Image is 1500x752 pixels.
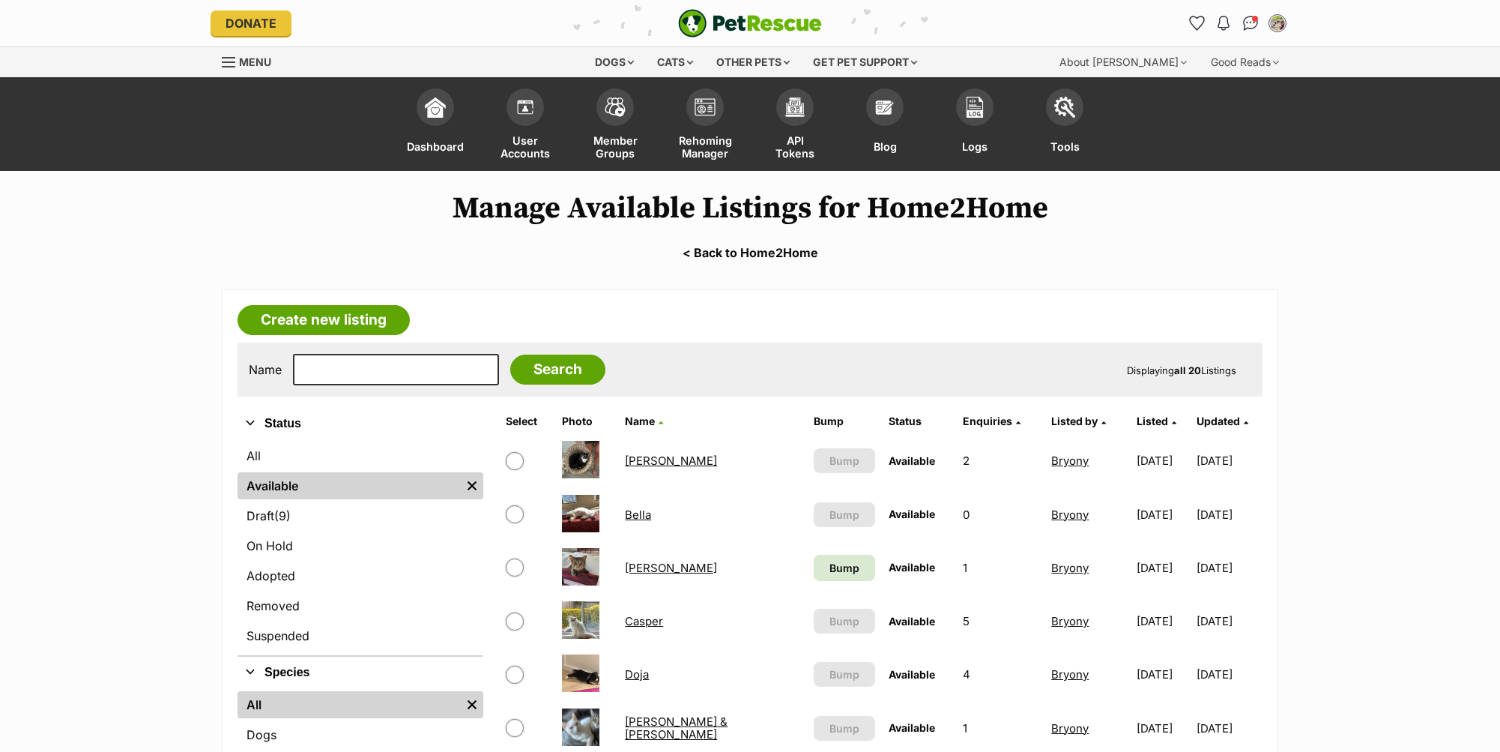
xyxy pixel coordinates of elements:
label: Name [249,363,282,376]
a: Updated [1197,415,1248,427]
input: Search [510,355,605,385]
span: Bump [829,507,859,523]
td: [DATE] [1197,649,1261,700]
button: Status [238,414,483,433]
span: Bump [829,560,859,576]
img: Bryony Copeland profile pic [1270,16,1285,31]
img: logs-icon-5bf4c29380941ae54b88474b1138927238aebebbc450bc62c8517511492d5a22.svg [964,97,985,118]
a: Bryony [1051,561,1089,575]
th: Status [883,409,955,433]
a: Bump [814,555,874,581]
a: All [238,442,483,469]
div: Get pet support [802,47,928,77]
a: Bryony [1051,454,1089,468]
span: Available [889,668,935,681]
div: Other pets [706,47,800,77]
td: 5 [957,595,1044,647]
td: [DATE] [1197,489,1261,541]
td: [DATE] [1131,595,1195,647]
a: Removed [238,592,483,619]
span: Member Groups [589,133,641,160]
a: On Hold [238,532,483,559]
a: Name [625,415,663,427]
img: dashboard-icon-eb2f2d2d3e046f16d808141f083e7271f6b2e854fb5c12c21221c1fb7104beca.svg [425,97,446,118]
button: Bump [814,448,874,473]
a: Blog [840,81,930,171]
a: Bryony [1051,667,1089,682]
button: My account [1265,11,1289,35]
td: [DATE] [1131,649,1195,700]
button: Species [238,663,483,682]
button: Bump [814,502,874,527]
a: Bryony [1051,508,1089,522]
a: Bella [625,508,651,522]
button: Notifications [1212,11,1236,35]
a: Casper [625,614,663,628]
span: Bump [829,721,859,736]
a: PetRescue [678,9,822,37]
div: Dogs [584,47,644,77]
a: Menu [222,47,282,74]
span: Name [625,415,655,427]
td: [DATE] [1197,435,1261,487]
img: logo-e224e6f780fb5917bec1dbf3a21bbac754714ae5b6737aabdf751b685950b380.svg [678,9,822,37]
span: User Accounts [499,133,551,160]
img: team-members-icon-5396bd8760b3fe7c0b43da4ab00e1e3bb1a5d9ba89233759b79545d2d3fc5d0d.svg [605,97,626,117]
span: Bump [829,453,859,469]
a: [PERSON_NAME] [625,454,717,468]
a: Remove filter [461,691,483,718]
a: Favourites [1185,11,1209,35]
a: Dogs [238,721,483,748]
span: Menu [239,55,271,68]
td: 4 [957,649,1044,700]
img: api-icon-849e3a9e6f871e3acf1f60245d25b4cd0aad652aa5f5372336901a6a67317bd8.svg [784,97,805,118]
td: [DATE] [1131,435,1195,487]
div: Status [238,439,483,655]
td: 1 [957,542,1044,594]
a: Listed by [1051,415,1106,427]
th: Photo [556,409,617,433]
td: [DATE] [1131,489,1195,541]
a: Member Groups [570,81,660,171]
span: translation missing: en.admin.listings.index.attributes.enquiries [963,415,1012,427]
span: Tools [1050,133,1080,160]
span: Logs [962,133,988,160]
a: Dashboard [390,81,480,171]
a: Bryony [1051,614,1089,628]
td: [DATE] [1131,542,1195,594]
a: Bryony [1051,721,1089,736]
span: Displaying Listings [1127,364,1236,376]
a: Remove filter [461,472,483,499]
span: Listed [1137,415,1168,427]
a: Adopted [238,562,483,589]
a: Create new listing [238,305,410,335]
span: Bump [829,667,859,682]
a: Donate [211,10,291,36]
div: About [PERSON_NAME] [1049,47,1197,77]
a: [PERSON_NAME] & [PERSON_NAME] [625,715,728,742]
a: Suspended [238,622,483,649]
button: Bump [814,662,874,687]
span: Available [889,508,935,520]
span: Bump [829,613,859,629]
a: Draft [238,502,483,529]
span: Available [889,454,935,467]
img: members-icon-d6bcda0bfb97e5ba05b48644448dc2971f67d37433e5abca221da40c41542bd5.svg [515,97,536,118]
span: Available [889,561,935,574]
img: blogs-icon-e71fceff818bbaa76155c998696f2ea9b8fc06abc828b24f45ee82a475c2fd99.svg [874,97,895,118]
a: Tools [1020,81,1110,171]
button: Bump [814,609,874,634]
ul: Account quick links [1185,11,1289,35]
td: [DATE] [1197,542,1261,594]
span: API Tokens [769,133,821,160]
img: tools-icon-677f8b7d46040df57c17cb185196fc8e01b2b03676c49af7ba82c462532e62ee.svg [1054,97,1075,118]
a: User Accounts [480,81,570,171]
div: Good Reads [1200,47,1289,77]
span: Blog [874,133,897,160]
th: Select [500,409,554,433]
a: All [238,691,461,718]
strong: all 20 [1174,364,1201,376]
img: chat-41dd97257d64d25036548639549fe6c8038ab92f7586957e7f3b1b290dea8141.svg [1243,16,1259,31]
a: Enquiries [963,415,1020,427]
a: Available [238,472,461,499]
